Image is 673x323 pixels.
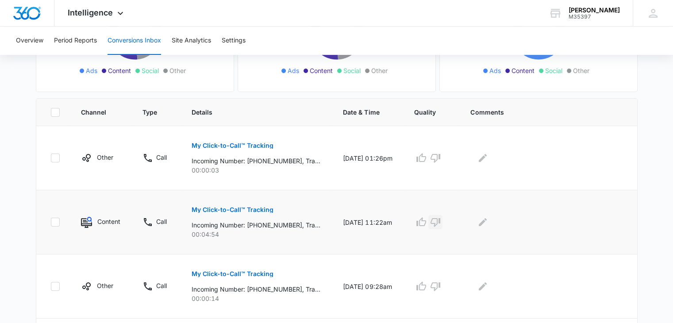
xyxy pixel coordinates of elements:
span: Content [310,66,333,75]
span: Other [169,66,186,75]
p: Incoming Number: [PHONE_NUMBER], Tracking Number: [PHONE_NUMBER], Ring To: [PHONE_NUMBER], Caller... [192,220,320,230]
p: My Click-to-Call™ Tracking [192,271,273,277]
p: 00:00:03 [192,165,322,175]
button: Site Analytics [172,27,211,55]
button: Period Reports [54,27,97,55]
p: My Click-to-Call™ Tracking [192,207,273,213]
p: Other [97,281,113,290]
button: Edit Comments [476,279,490,293]
div: account name [569,7,620,14]
td: [DATE] 01:26pm [332,126,404,190]
button: Conversions Inbox [108,27,161,55]
p: Call [156,153,167,162]
span: Quality [414,108,436,117]
button: Settings [222,27,246,55]
span: Content [511,66,535,75]
p: 00:00:14 [192,294,322,303]
td: [DATE] 11:22am [332,190,404,254]
p: Call [156,281,167,290]
span: Channel [81,108,108,117]
span: Social [142,66,159,75]
span: Comments [470,108,610,117]
span: Other [371,66,388,75]
span: Date & Time [343,108,380,117]
p: 00:04:54 [192,230,322,239]
button: My Click-to-Call™ Tracking [192,199,273,220]
p: Incoming Number: [PHONE_NUMBER], Tracking Number: [PHONE_NUMBER], Ring To: [PHONE_NUMBER], Caller... [192,156,320,165]
p: Incoming Number: [PHONE_NUMBER], Tracking Number: [PHONE_NUMBER], Ring To: [PHONE_NUMBER], Caller... [192,285,320,294]
button: Edit Comments [476,215,490,229]
button: Edit Comments [476,151,490,165]
button: Overview [16,27,43,55]
p: My Click-to-Call™ Tracking [192,142,273,149]
span: Ads [489,66,501,75]
div: account id [569,14,620,20]
td: [DATE] 09:28am [332,254,404,319]
span: Ads [288,66,299,75]
span: Social [545,66,562,75]
span: Content [108,66,131,75]
p: Call [156,217,167,226]
button: My Click-to-Call™ Tracking [192,263,273,285]
span: Ads [86,66,97,75]
span: Other [573,66,589,75]
span: Type [142,108,158,117]
span: Intelligence [68,8,113,17]
button: My Click-to-Call™ Tracking [192,135,273,156]
span: Details [192,108,309,117]
span: Social [343,66,361,75]
p: Content [97,217,120,226]
p: Other [97,153,113,162]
